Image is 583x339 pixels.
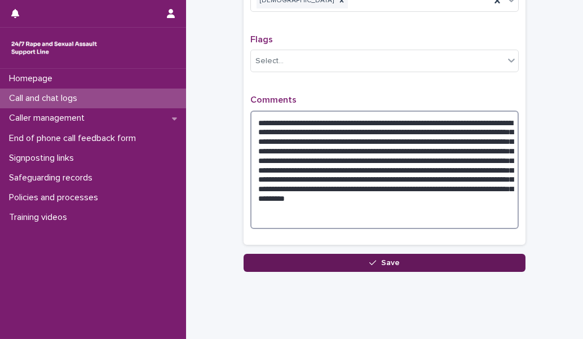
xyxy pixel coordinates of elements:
[244,254,525,272] button: Save
[5,73,61,84] p: Homepage
[5,113,94,124] p: Caller management
[250,35,273,44] span: Flags
[255,55,284,67] div: Select...
[5,192,107,203] p: Policies and processes
[5,153,83,164] p: Signposting links
[381,259,400,267] span: Save
[5,133,145,144] p: End of phone call feedback form
[5,173,101,183] p: Safeguarding records
[9,37,99,59] img: rhQMoQhaT3yELyF149Cw
[250,95,297,104] span: Comments
[5,93,86,104] p: Call and chat logs
[5,212,76,223] p: Training videos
